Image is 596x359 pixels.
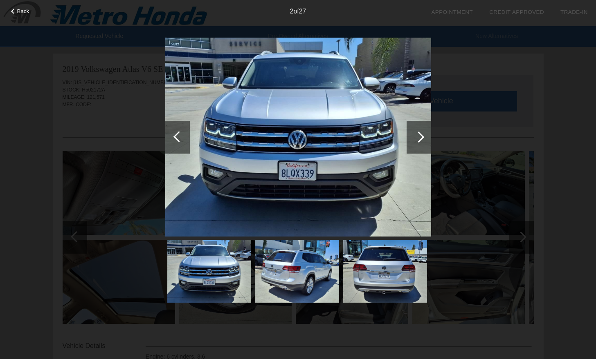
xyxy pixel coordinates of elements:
a: Trade-In [560,9,588,15]
img: 02b507845c85e60def8b8fcc3ba65633.jpg [167,240,251,303]
img: 9a4704e029902cf7a1fa2d6677c17ead.jpg [255,240,339,303]
span: 27 [299,8,306,15]
span: Back [17,8,29,14]
a: Credit Approved [489,9,544,15]
a: Appointment [431,9,473,15]
span: 2 [290,8,293,15]
img: 9d044d6d89ea93c9507438ed6a6b98f7.jpg [343,240,427,303]
img: 02b507845c85e60def8b8fcc3ba65633.jpg [165,38,431,237]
